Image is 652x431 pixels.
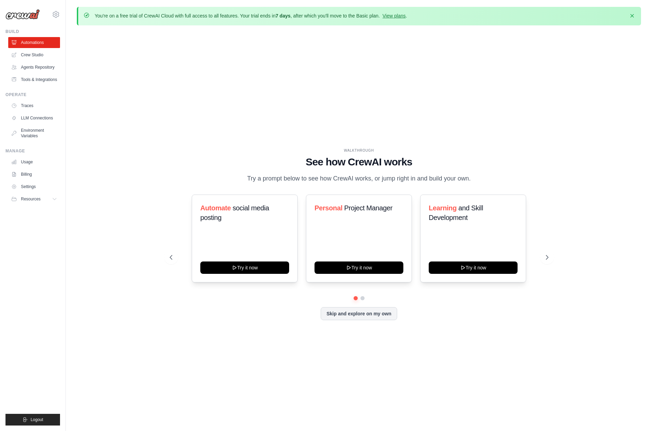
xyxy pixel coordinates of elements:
button: Try it now [429,261,518,274]
a: Automations [8,37,60,48]
button: Try it now [200,261,289,274]
p: Try a prompt below to see how CrewAI works, or jump right in and build your own. [244,174,474,184]
div: Manage [5,148,60,154]
a: View plans [382,13,405,19]
a: Usage [8,156,60,167]
a: Environment Variables [8,125,60,141]
span: Resources [21,196,40,202]
span: Automate [200,204,231,212]
button: Resources [8,194,60,205]
button: Logout [5,414,60,426]
a: Agents Repository [8,62,60,73]
a: Billing [8,169,60,180]
a: Settings [8,181,60,192]
h1: See how CrewAI works [170,156,548,168]
a: LLM Connections [8,113,60,124]
p: You're on a free trial of CrewAI Cloud with full access to all features. Your trial ends in , aft... [95,12,407,19]
strong: 7 days [275,13,291,19]
div: Operate [5,92,60,97]
a: Traces [8,100,60,111]
div: WALKTHROUGH [170,148,548,153]
button: Try it now [315,261,403,274]
span: Project Manager [344,204,392,212]
span: Learning [429,204,457,212]
a: Crew Studio [8,49,60,60]
img: Logo [5,9,40,20]
span: Logout [31,417,43,422]
div: Build [5,29,60,34]
span: Personal [315,204,342,212]
button: Skip and explore on my own [321,307,397,320]
a: Tools & Integrations [8,74,60,85]
span: social media posting [200,204,269,221]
